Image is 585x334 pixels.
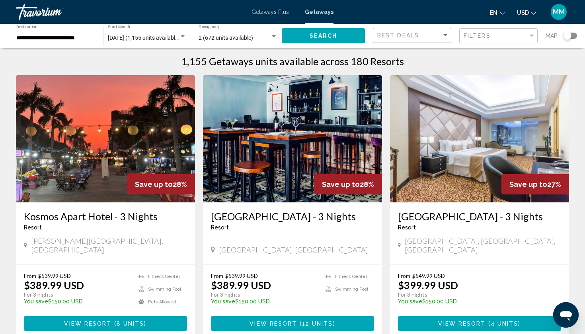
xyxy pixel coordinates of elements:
span: Save up to [322,180,360,188]
span: [PERSON_NAME][GEOGRAPHIC_DATA], [GEOGRAPHIC_DATA] [31,237,187,254]
p: $399.99 USD [398,279,458,291]
a: Travorium [16,4,244,20]
span: Fitness Center [148,274,180,279]
span: 4 units [491,320,519,327]
button: Change language [490,7,505,18]
iframe: Bouton de lancement de la fenêtre de messagerie [553,302,579,328]
div: 28% [127,174,195,194]
div: 27% [501,174,569,194]
p: $150.00 USD [398,298,553,305]
span: You save [398,298,422,305]
span: 12 units [302,320,333,327]
span: en [490,10,497,16]
span: Swimming Pool [335,287,368,292]
button: Search [282,28,365,43]
span: USD [517,10,529,16]
p: For 3 nights [211,291,318,298]
span: ( ) [297,320,335,327]
span: Save up to [509,180,547,188]
span: Fitness Center [335,274,367,279]
span: [DATE] (1,155 units available) [108,35,180,41]
span: From [24,272,36,279]
a: Getaways [305,9,333,15]
p: For 3 nights [398,291,553,298]
div: 28% [314,174,382,194]
a: Kosmos Apart Hotel - 3 Nights [24,210,187,222]
span: Resort [24,224,42,231]
span: $549.99 USD [412,272,445,279]
span: Map [546,30,558,41]
span: [GEOGRAPHIC_DATA], [GEOGRAPHIC_DATA], [GEOGRAPHIC_DATA] [405,237,561,254]
span: View Resort [250,320,297,327]
button: View Resort(8 units) [24,316,187,331]
a: [GEOGRAPHIC_DATA] - 3 Nights [211,210,374,222]
p: For 3 nights [24,291,131,298]
span: Search [310,33,337,39]
a: Getaways Plus [252,9,289,15]
button: View Resort(12 units) [211,316,374,331]
span: View Resort [64,320,111,327]
span: Pets Allowed [148,299,176,305]
span: [GEOGRAPHIC_DATA], [GEOGRAPHIC_DATA] [219,245,368,254]
img: RK39O01X.jpg [16,75,195,202]
button: View Resort(4 units) [398,316,561,331]
h1: 1,155 Getaways units available across 180 Resorts [181,55,404,67]
p: $150.00 USD [211,298,318,305]
span: MM [553,8,565,16]
span: Resort [398,224,416,231]
span: Best Deals [377,32,419,39]
span: Swimming Pool [148,287,181,292]
p: $150.00 USD [24,298,131,305]
button: User Menu [548,4,569,20]
span: ( ) [112,320,147,327]
span: $539.99 USD [225,272,258,279]
span: Filters [464,33,491,39]
span: You save [211,298,235,305]
span: ( ) [486,320,521,327]
span: View Resort [438,320,486,327]
span: From [211,272,223,279]
span: From [398,272,410,279]
span: $539.99 USD [38,272,71,279]
span: Save up to [135,180,173,188]
img: S362O01X.jpg [203,75,382,202]
p: $389.99 USD [24,279,84,291]
span: 2 (672 units available) [199,35,253,41]
span: Resort [211,224,229,231]
button: Filter [459,28,538,44]
mat-select: Sort by [377,32,449,39]
p: $389.99 USD [211,279,271,291]
button: Change currency [517,7,536,18]
span: You save [24,298,48,305]
a: [GEOGRAPHIC_DATA] - 3 Nights [398,210,561,222]
img: S257I01X.jpg [390,75,569,202]
span: 8 units [117,320,144,327]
